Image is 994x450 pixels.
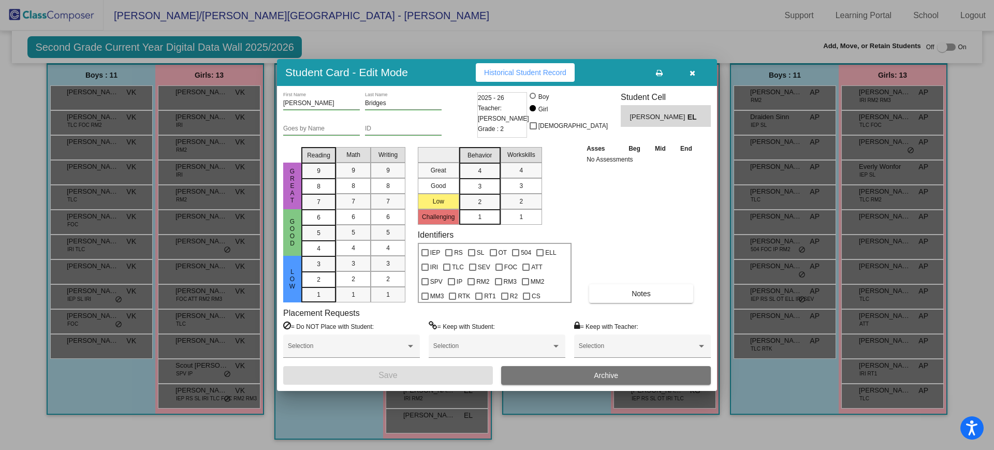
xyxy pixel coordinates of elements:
[317,213,320,222] span: 6
[283,308,360,318] label: Placement Requests
[317,197,320,207] span: 7
[386,259,390,268] span: 3
[429,321,495,331] label: = Keep with Student:
[504,275,517,288] span: RM3
[621,92,711,102] h3: Student Cell
[545,246,556,259] span: ELL
[531,275,545,288] span: MM2
[317,182,320,191] span: 8
[386,243,390,253] span: 4
[630,112,687,123] span: [PERSON_NAME]
[484,68,566,77] span: Historical Student Record
[457,275,462,288] span: IP
[673,143,700,154] th: End
[352,228,355,237] span: 5
[454,246,463,259] span: RS
[317,259,320,269] span: 3
[688,112,702,123] span: EL
[507,150,535,159] span: Workskills
[378,371,397,380] span: Save
[594,371,618,380] span: Archive
[484,290,495,302] span: RT1
[386,181,390,191] span: 8
[386,166,390,175] span: 9
[478,197,481,207] span: 2
[430,246,440,259] span: IEP
[386,212,390,222] span: 6
[288,268,297,290] span: Low
[478,212,481,222] span: 1
[283,125,360,133] input: goes by name
[283,366,493,385] button: Save
[317,244,320,253] span: 4
[352,212,355,222] span: 6
[288,168,297,204] span: Great
[510,290,518,302] span: R2
[352,290,355,299] span: 1
[519,197,523,206] span: 2
[621,143,648,154] th: Beg
[386,228,390,237] span: 5
[386,290,390,299] span: 1
[584,154,699,165] td: No Assessments
[538,120,608,132] span: [DEMOGRAPHIC_DATA]
[519,166,523,175] span: 4
[285,66,408,79] h3: Student Card - Edit Mode
[386,197,390,206] span: 7
[519,212,523,222] span: 1
[430,290,444,302] span: MM3
[386,274,390,284] span: 2
[478,261,490,273] span: SEV
[476,275,489,288] span: RM2
[584,143,621,154] th: Asses
[521,246,531,259] span: 504
[478,124,504,134] span: Grade : 2
[478,93,504,103] span: 2025 - 26
[352,274,355,284] span: 2
[352,181,355,191] span: 8
[538,105,548,114] div: Girl
[352,243,355,253] span: 4
[458,290,470,302] span: RTK
[476,63,575,82] button: Historical Student Record
[501,366,711,385] button: Archive
[307,151,330,160] span: Reading
[499,246,507,259] span: OT
[352,197,355,206] span: 7
[418,230,454,240] label: Identifiers
[346,150,360,159] span: Math
[478,166,481,176] span: 4
[574,321,638,331] label: = Keep with Teacher:
[430,261,438,273] span: IRI
[531,261,543,273] span: ATT
[532,290,540,302] span: CS
[538,92,549,101] div: Boy
[317,290,320,299] span: 1
[352,259,355,268] span: 3
[430,275,443,288] span: SPV
[589,284,693,303] button: Notes
[317,275,320,284] span: 2
[648,143,673,154] th: Mid
[504,261,517,273] span: FOC
[288,218,297,247] span: Good
[477,246,485,259] span: SL
[632,289,651,298] span: Notes
[519,181,523,191] span: 3
[352,166,355,175] span: 9
[317,228,320,238] span: 5
[378,150,398,159] span: Writing
[283,321,374,331] label: = Do NOT Place with Student:
[467,151,492,160] span: Behavior
[478,182,481,191] span: 3
[317,166,320,176] span: 9
[452,261,464,273] span: TLC
[478,103,529,124] span: Teacher: [PERSON_NAME]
